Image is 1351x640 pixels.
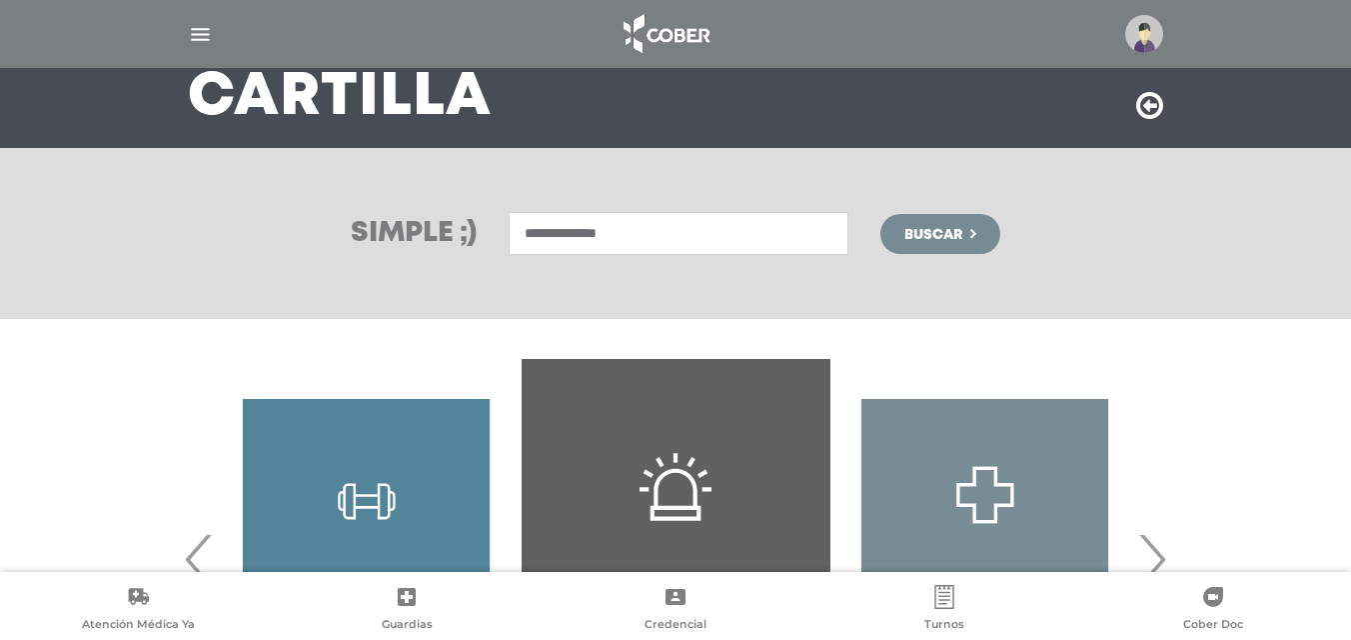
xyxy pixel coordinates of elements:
[1132,505,1171,613] span: Next
[180,505,219,613] span: Previous
[924,617,964,635] span: Turnos
[351,220,477,248] h3: Simple ;)
[1183,617,1243,635] span: Cober Doc
[1125,15,1163,53] img: profile-placeholder.svg
[880,214,1000,254] button: Buscar
[188,72,492,124] h3: Cartilla
[382,617,433,635] span: Guardias
[188,22,213,47] img: Cober_menu-lines-white.svg
[645,617,706,635] span: Credencial
[904,228,962,242] span: Buscar
[273,585,542,636] a: Guardias
[613,10,717,58] img: logo_cober_home-white.png
[1078,585,1347,636] a: Cober Doc
[82,617,195,635] span: Atención Médica Ya
[542,585,810,636] a: Credencial
[4,585,273,636] a: Atención Médica Ya
[809,585,1078,636] a: Turnos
